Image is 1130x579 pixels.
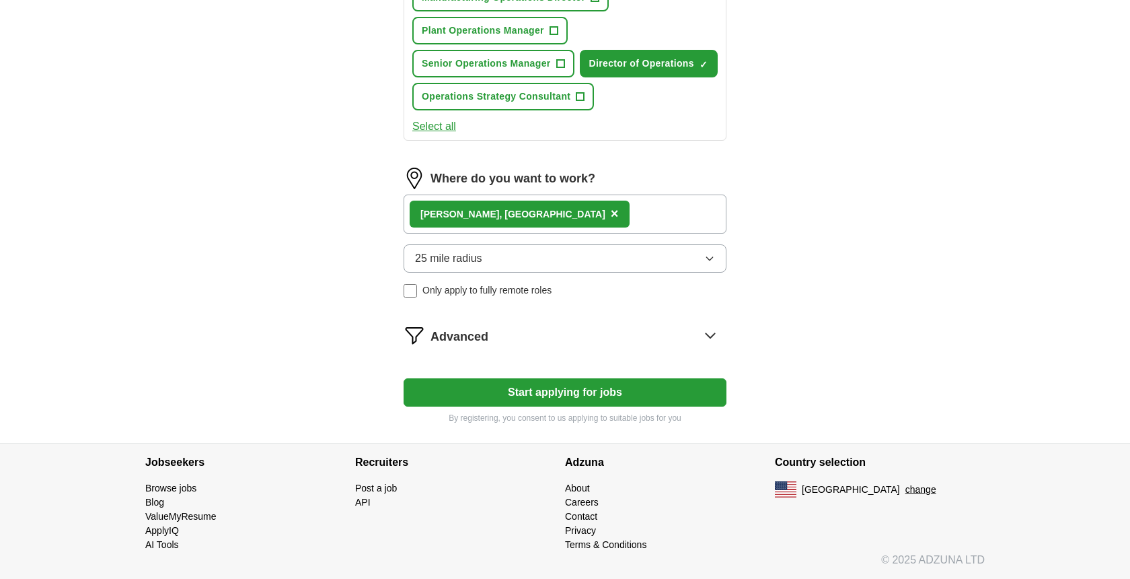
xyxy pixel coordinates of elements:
[775,444,985,481] h4: Country selection
[565,497,599,508] a: Careers
[404,284,417,298] input: Only apply to fully remote roles
[611,204,619,224] button: ×
[404,244,726,273] button: 25 mile radius
[565,539,646,550] a: Terms & Conditions
[611,206,619,221] span: ×
[412,17,568,44] button: Plant Operations Manager
[775,481,796,498] img: US flag
[589,57,694,71] span: Director of Operations
[802,483,900,497] span: [GEOGRAPHIC_DATA]
[404,168,425,189] img: location.png
[565,525,596,536] a: Privacy
[422,57,551,71] span: Senior Operations Manager
[404,378,726,407] button: Start applying for jobs
[565,483,590,493] a: About
[430,328,488,346] span: Advanced
[422,90,570,104] span: Operations Strategy Consultant
[420,207,605,222] div: , [GEOGRAPHIC_DATA]
[422,283,552,298] span: Only apply to fully remote roles
[404,325,425,346] img: filter
[145,511,217,522] a: ValueMyResume
[412,83,594,110] button: Operations Strategy Consultant
[145,539,179,550] a: AI Tools
[412,50,574,77] button: Senior Operations Manager
[430,170,595,188] label: Where do you want to work?
[565,511,597,522] a: Contact
[145,483,196,493] a: Browse jobs
[355,497,371,508] a: API
[145,497,164,508] a: Blog
[404,412,726,424] p: By registering, you consent to us applying to suitable jobs for you
[145,525,179,536] a: ApplyIQ
[420,209,499,219] strong: [PERSON_NAME]
[415,250,482,267] span: 25 mile radius
[135,552,995,579] div: © 2025 ADZUNA LTD
[905,483,936,497] button: change
[422,24,544,38] span: Plant Operations Manager
[580,50,718,77] button: Director of Operations✓
[412,118,456,135] button: Select all
[700,59,708,70] span: ✓
[355,483,397,493] a: Post a job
